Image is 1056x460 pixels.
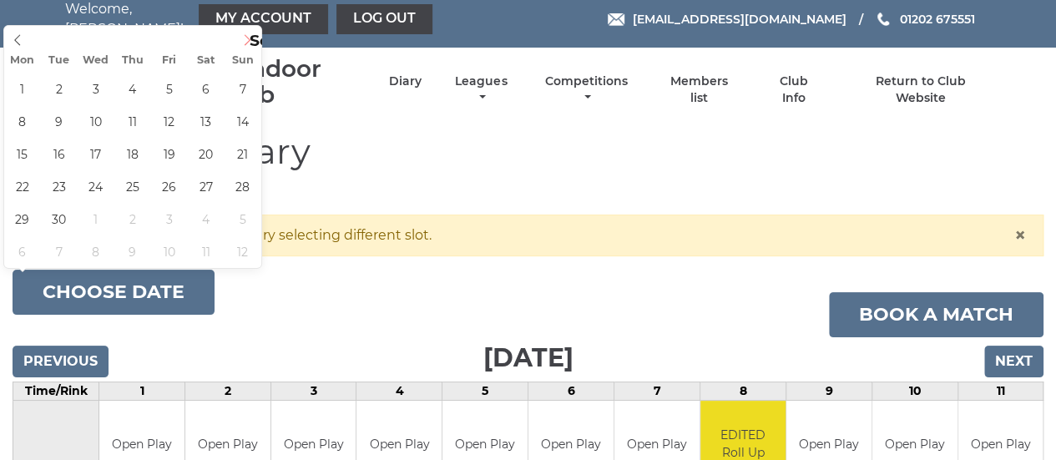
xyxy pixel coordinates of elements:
[79,170,112,203] span: September 24, 2025
[899,12,974,27] span: 01202 675551
[336,4,432,34] a: Log out
[79,73,112,105] span: September 3, 2025
[451,73,511,106] a: Leagues
[608,10,846,28] a: Email [EMAIL_ADDRESS][DOMAIN_NAME]
[957,382,1043,401] td: 11
[78,55,114,66] span: Wed
[189,138,222,170] span: September 20, 2025
[270,382,356,401] td: 3
[225,55,261,66] span: Sun
[79,138,112,170] span: September 17, 2025
[153,170,185,203] span: September 26, 2025
[43,203,75,235] span: September 30, 2025
[116,170,149,203] span: September 25, 2025
[6,235,38,268] span: October 6, 2025
[6,73,38,105] span: September 1, 2025
[4,55,41,66] span: Mon
[153,203,185,235] span: October 3, 2025
[43,73,75,105] span: September 2, 2025
[984,346,1043,377] input: Next
[13,132,1043,190] h1: Bowls Club Diary
[6,105,38,138] span: September 8, 2025
[226,170,259,203] span: September 28, 2025
[43,138,75,170] span: September 16, 2025
[116,73,149,105] span: September 4, 2025
[389,73,422,89] a: Diary
[608,13,624,26] img: Email
[189,73,222,105] span: September 6, 2025
[1014,223,1026,247] span: ×
[786,382,872,401] td: 9
[153,235,185,268] span: October 10, 2025
[79,203,112,235] span: October 1, 2025
[116,203,149,235] span: October 2, 2025
[99,382,184,401] td: 1
[13,270,215,315] button: Choose date
[199,4,328,34] a: My Account
[43,105,75,138] span: September 9, 2025
[875,10,974,28] a: Phone us 01202 675551
[116,105,149,138] span: September 11, 2025
[189,203,222,235] span: October 4, 2025
[184,382,270,401] td: 2
[189,170,222,203] span: September 27, 2025
[877,13,889,26] img: Phone us
[79,105,112,138] span: September 10, 2025
[872,382,957,401] td: 10
[79,235,112,268] span: October 8, 2025
[660,73,737,106] a: Members list
[13,382,99,401] td: Time/Rink
[43,170,75,203] span: September 23, 2025
[442,382,528,401] td: 5
[528,382,614,401] td: 6
[850,73,991,106] a: Return to Club Website
[6,138,38,170] span: September 15, 2025
[356,382,442,401] td: 4
[151,55,188,66] span: Fri
[226,138,259,170] span: September 21, 2025
[116,235,149,268] span: October 9, 2025
[767,73,821,106] a: Club Info
[226,235,259,268] span: October 12, 2025
[632,12,846,27] span: [EMAIL_ADDRESS][DOMAIN_NAME]
[41,55,78,66] span: Tue
[829,292,1043,337] a: Book a match
[153,73,185,105] span: September 5, 2025
[114,55,151,66] span: Thu
[153,105,185,138] span: September 12, 2025
[13,215,1043,256] div: This slot is already booked. Please try selecting different slot.
[541,73,632,106] a: Competitions
[189,105,222,138] span: September 13, 2025
[188,55,225,66] span: Sat
[153,138,185,170] span: September 19, 2025
[700,382,786,401] td: 8
[43,235,75,268] span: October 7, 2025
[226,203,259,235] span: October 5, 2025
[226,73,259,105] span: September 7, 2025
[116,138,149,170] span: September 18, 2025
[614,382,700,401] td: 7
[1014,225,1026,245] button: Close
[6,170,38,203] span: September 22, 2025
[13,346,109,377] input: Previous
[226,105,259,138] span: September 14, 2025
[6,203,38,235] span: September 29, 2025
[189,235,222,268] span: October 11, 2025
